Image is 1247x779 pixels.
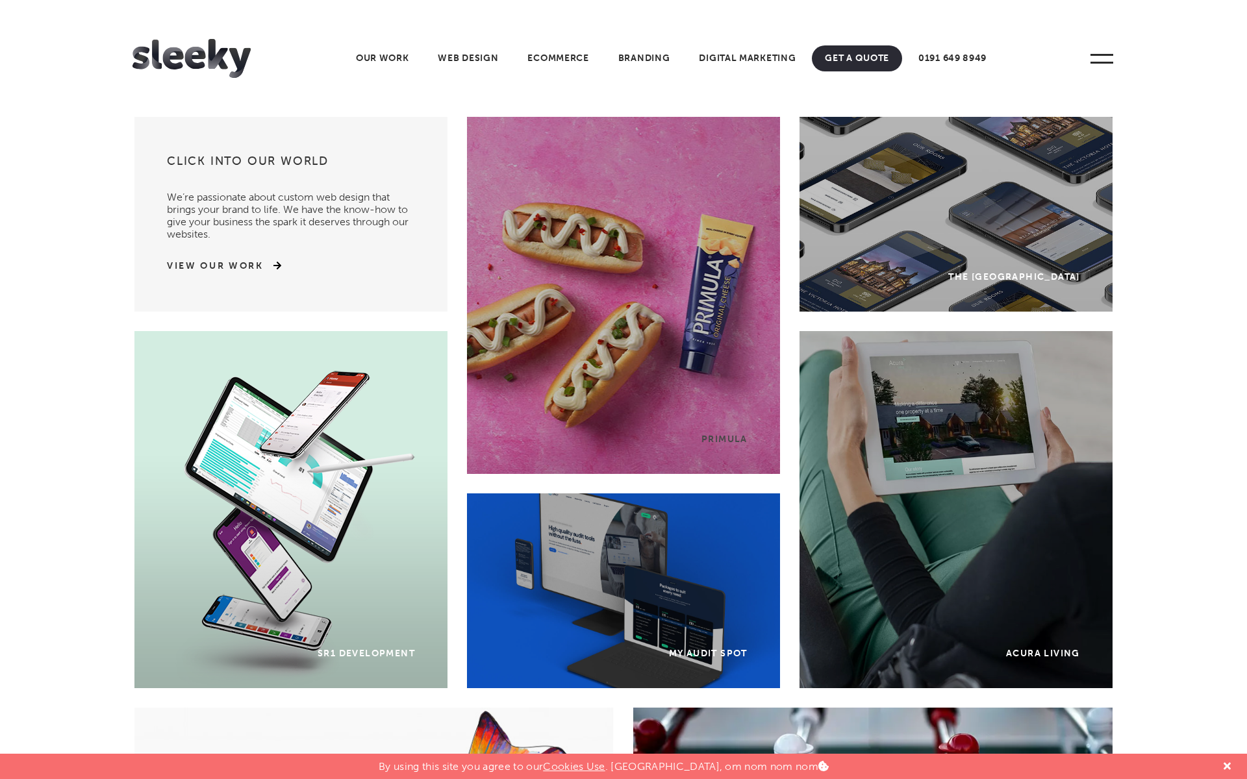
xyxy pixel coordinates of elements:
a: Ecommerce [514,45,601,71]
a: My Audit Spot [467,493,780,688]
p: By using this site you agree to our . [GEOGRAPHIC_DATA], om nom nom nom [379,754,829,773]
div: My Audit Spot [669,648,748,659]
div: SR1 Development [318,648,415,659]
div: Primula [701,434,748,445]
a: Acura Living [800,331,1113,688]
a: The [GEOGRAPHIC_DATA] [800,117,1113,312]
p: We’re passionate about custom web design that brings your brand to life. We have the know-how to ... [167,178,415,240]
a: Our Work [343,45,422,71]
img: Sleeky Web Design Newcastle [132,39,251,78]
a: SR1 Development Background SR1 Development SR1 Development SR1 Development SR1 Development Gradie... [134,331,447,688]
div: The [GEOGRAPHIC_DATA] [948,271,1079,282]
a: View Our Work [167,260,264,273]
a: Branding [605,45,683,71]
div: Acura Living [1006,648,1080,659]
img: arrow [264,261,281,270]
a: Digital Marketing [686,45,809,71]
a: Web Design [425,45,511,71]
a: Cookies Use [543,760,605,773]
h3: Click into our world [167,153,415,178]
a: 0191 649 8949 [905,45,1000,71]
a: Primula [467,117,780,474]
a: Get A Quote [812,45,902,71]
